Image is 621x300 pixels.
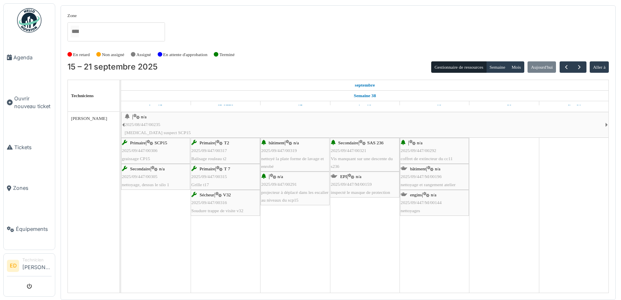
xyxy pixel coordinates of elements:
[223,192,231,197] span: V32
[401,139,468,163] div: |
[269,140,284,145] span: bâtiment
[401,148,436,153] span: 2025/09/447/00292
[417,140,423,145] span: n/a
[216,101,235,111] a: 16 septembre 2025
[191,182,209,187] span: Grille t17
[125,113,605,137] div: |
[219,51,235,58] label: Terminé
[13,184,52,192] span: Zones
[356,101,373,111] a: 18 septembre 2025
[573,61,586,73] button: Suivant
[163,51,207,58] label: En attente d'approbation
[224,140,229,145] span: T2
[13,54,52,61] span: Agenda
[338,140,358,145] span: Secondaire
[130,140,146,145] span: Primaire
[431,61,486,73] button: Gestionnaire de ressources
[14,143,52,151] span: Tickets
[401,174,442,179] span: 2025/09/447/M/00196
[7,257,52,276] a: ED Technicien[PERSON_NAME]
[73,51,90,58] label: En retard
[17,8,41,33] img: Badge_color-CXgf-gQk.svg
[191,139,259,163] div: |
[224,166,230,171] span: T 7
[401,165,468,189] div: |
[278,174,283,179] span: n/a
[191,165,259,189] div: |
[356,174,362,179] span: n/a
[340,174,347,179] span: EPI
[560,61,573,73] button: Précédent
[261,190,329,202] span: projecteur à déplacé dans les escalier au niveaux du scp15
[200,192,214,197] span: Sécheur
[486,61,508,73] button: Semaine
[4,127,55,168] a: Tickets
[191,174,227,179] span: 2025/09/447/00315
[71,116,107,121] span: [PERSON_NAME]
[528,61,556,73] button: Aujourd'hui
[191,200,227,205] span: 2025/09/447/00316
[125,130,191,135] span: [MEDICAL_DATA] suspect SCP15
[401,182,456,187] span: nettoyage et rangement atelier
[137,51,151,58] label: Assigné
[4,168,55,209] a: Zones
[331,182,372,187] span: 2025/09/447/M/00159
[67,12,77,19] label: Zone
[122,148,158,153] span: 2025/09/447/00306
[200,166,215,171] span: Primaire
[102,51,124,58] label: Non assigné
[261,156,324,169] span: nettoyé la plate forme de lavage et enrobé
[22,257,52,263] div: Technicien
[331,156,393,169] span: Vis manquant sur une descente du s236
[71,93,94,98] span: Techniciens
[4,209,55,250] a: Équipements
[286,101,304,111] a: 17 septembre 2025
[590,61,609,73] button: Aller à
[331,190,390,195] span: inspecté le masque de protection
[191,148,227,153] span: 2025/09/447/00317
[16,225,52,233] span: Équipements
[191,191,259,215] div: |
[147,101,164,111] a: 15 septembre 2025
[508,61,524,73] button: Mois
[367,140,383,145] span: SAS 236
[122,182,169,187] span: nettoyage, dessus le silo 1
[352,91,378,101] a: Semaine 38
[431,192,436,197] span: n/a
[122,139,189,163] div: |
[122,174,158,179] span: 2025/09/447/00305
[71,26,79,37] input: Tous
[331,148,367,153] span: 2025/09/447/00321
[401,208,420,213] span: nettoyages
[293,140,299,145] span: n/a
[7,260,19,272] li: ED
[331,173,399,196] div: |
[67,62,158,72] h2: 15 – 21 septembre 2025
[4,37,55,78] a: Agenda
[410,166,426,171] span: bâtiment
[122,165,189,189] div: |
[4,78,55,127] a: Ouvrir nouveau ticket
[261,139,329,170] div: |
[154,140,167,145] span: SCP15
[495,101,514,111] a: 20 septembre 2025
[426,101,443,111] a: 19 septembre 2025
[125,122,161,127] span: 2025/08/447/00235
[261,148,297,153] span: 2025/09/447/00319
[401,156,453,161] span: coffret de extincteur du cc11
[22,257,52,274] li: [PERSON_NAME]
[159,166,165,171] span: n/a
[410,192,422,197] span: engins
[401,200,442,205] span: 2025/09/447/M/00144
[401,191,468,215] div: |
[565,101,583,111] a: 21 septembre 2025
[200,140,215,145] span: Primaire
[122,156,150,161] span: graissage CP15
[14,95,52,110] span: Ouvrir nouveau ticket
[261,182,297,187] span: 2025/09/447/00291
[435,166,441,171] span: n/a
[141,114,147,119] span: n/a
[331,139,399,170] div: |
[130,166,150,171] span: Secondaire
[353,80,377,90] a: 15 septembre 2025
